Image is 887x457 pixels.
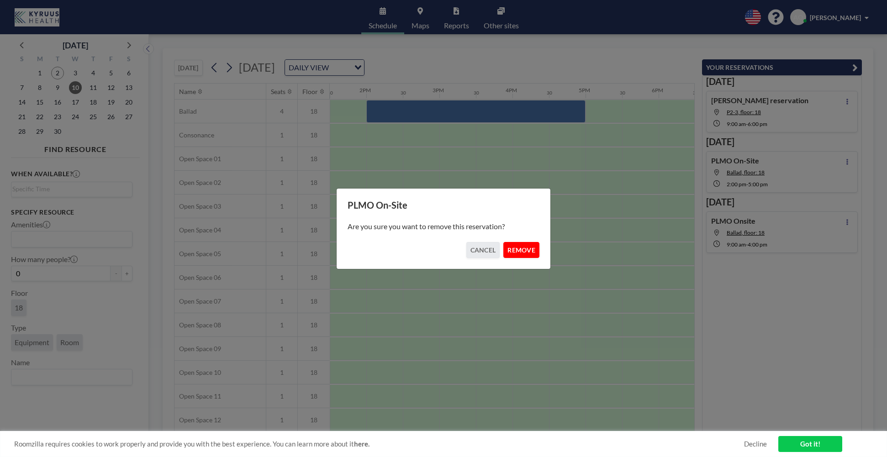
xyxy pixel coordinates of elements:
[348,222,539,231] p: Are you sure you want to remove this reservation?
[14,440,744,448] span: Roomzilla requires cookies to work properly and provide you with the best experience. You can lea...
[503,242,539,258] button: REMOVE
[466,242,500,258] button: CANCEL
[348,200,539,211] h3: PLMO On-Site
[778,436,842,452] a: Got it!
[354,440,370,448] a: here.
[744,440,767,448] a: Decline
